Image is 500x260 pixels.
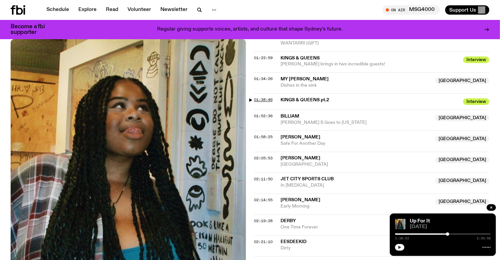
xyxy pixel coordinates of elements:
[281,240,306,244] span: EesDeeKid
[463,98,489,105] span: Interview
[254,114,273,119] span: 01:52:36
[463,56,489,63] span: Interview
[254,36,273,39] button: 01:17:06
[281,162,431,168] span: [GEOGRAPHIC_DATA]
[435,178,489,184] span: [GEOGRAPHIC_DATA]
[395,237,409,240] span: 1:38:53
[254,135,273,139] button: 01:58:25
[281,198,320,203] span: [PERSON_NAME]
[124,5,155,15] a: Volunteer
[281,219,296,223] span: DERBY
[435,135,489,142] span: [GEOGRAPHIC_DATA]
[281,141,431,147] span: Safe For Another Day
[254,240,273,244] button: 02:21:10
[281,62,385,67] span: [PERSON_NAME] brings in two incredible guests!
[11,24,53,35] h3: Become a fbi supporter
[281,183,431,189] span: In [MEDICAL_DATA]
[281,83,431,89] span: Dishes in the sink
[254,55,273,61] span: 01:22:59
[254,98,273,102] button: 01:38:46
[254,219,273,223] button: 02:19:28
[281,41,489,47] span: WANTARRI (GIFT)
[254,177,273,182] span: 02:11:50
[157,27,343,33] p: Regular giving supports voices, artists, and culture that shape Sydney’s future.
[435,77,489,84] span: [GEOGRAPHIC_DATA]
[254,97,273,103] span: 01:38:46
[74,5,101,15] a: Explore
[254,156,273,161] span: 02:05:53
[395,219,406,229] img: Ify - a Brown Skin girl with black braided twists, looking up to the side with her tongue stickin...
[410,224,491,229] span: [DATE]
[382,5,440,15] button: On AirMSG4000
[254,115,273,118] button: 01:52:36
[435,115,489,121] span: [GEOGRAPHIC_DATA]
[102,5,122,15] a: Read
[281,97,459,104] span: KINGS & QUEENS pt.2
[254,157,273,160] button: 02:05:53
[156,5,192,15] a: Newsletter
[281,177,334,182] span: Jet City Sports Club
[435,199,489,205] span: [GEOGRAPHIC_DATA]
[254,56,273,60] button: 01:22:59
[254,77,273,81] button: 01:34:26
[281,135,320,140] span: [PERSON_NAME]
[281,156,320,161] span: [PERSON_NAME]
[254,218,273,224] span: 02:19:28
[254,76,273,82] span: 01:34:26
[449,7,476,13] span: Support Us
[42,5,73,15] a: Schedule
[410,218,430,224] a: Up For It
[445,5,489,15] button: Support Us
[254,178,273,181] button: 02:11:50
[477,237,491,240] span: 2:59:58
[281,77,329,82] span: My [PERSON_NAME]
[254,239,273,245] span: 02:21:10
[281,55,459,62] span: KINGS & QUEENS
[281,204,431,210] span: Early Morning
[281,224,489,231] span: One Time Forever
[281,245,489,252] span: Dirty
[435,157,489,163] span: [GEOGRAPHIC_DATA]
[281,120,431,126] span: [PERSON_NAME] S Goes to [US_STATE]
[281,114,299,119] span: Billiam
[254,134,273,140] span: 01:58:25
[281,35,334,40] span: Crown and Country
[254,198,273,203] span: 02:14:55
[254,199,273,202] button: 02:14:55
